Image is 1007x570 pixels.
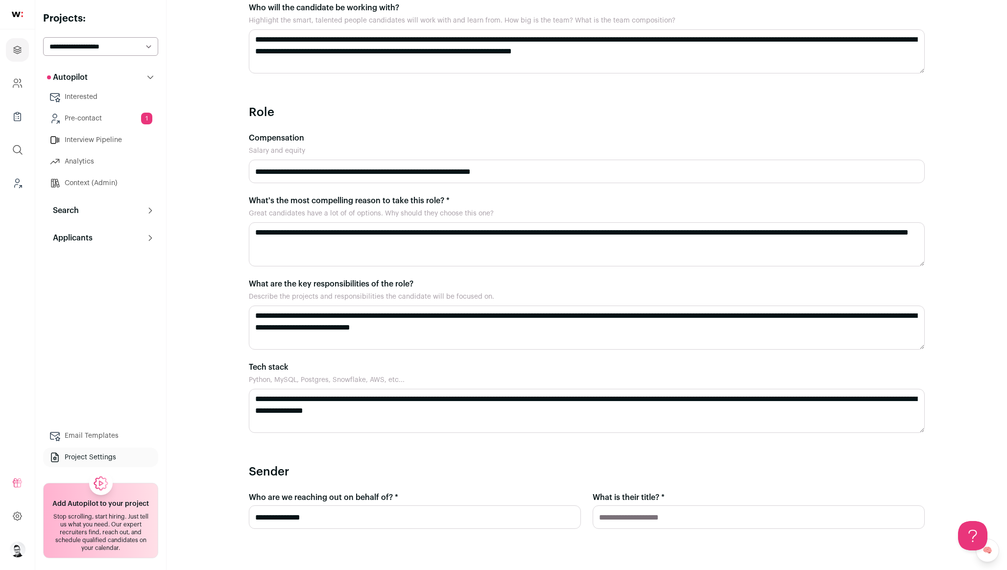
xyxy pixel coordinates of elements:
a: Interview Pipeline [43,130,158,150]
a: Company and ATS Settings [6,71,29,95]
label: What is their title? * [593,492,925,503]
iframe: Help Scout Beacon - Open [958,521,987,550]
a: Pre-contact1 [43,109,158,128]
label: Who are we reaching out on behalf of? * [249,492,581,503]
a: Company Lists [6,105,29,128]
a: Add Autopilot to your project Stop scrolling, start hiring. Just tell us what you need. Our exper... [43,483,158,558]
button: Open dropdown [10,542,25,557]
h2: Projects: [43,12,158,25]
div: Stop scrolling, start hiring. Just tell us what you need. Our expert recruiters find, reach out, ... [49,513,152,552]
p: Autopilot [47,71,88,83]
button: Applicants [43,228,158,248]
h2: Sender [249,464,925,480]
a: 🧠 [976,539,999,562]
label: Compensation [249,132,925,144]
label: Tech stack [249,361,925,373]
img: 13401752-medium_jpg [10,542,25,557]
a: Analytics [43,152,158,171]
a: Email Templates [43,426,158,446]
div: Python, MySQL, Postgres, Snowflake, AWS, etc... [249,375,925,385]
a: Context (Admin) [43,173,158,193]
button: Search [43,201,158,220]
p: Search [47,205,79,216]
img: wellfound-shorthand-0d5821cbd27db2630d0214b213865d53afaa358527fdda9d0ea32b1df1b89c2c.svg [12,12,23,17]
label: What are the key responsibilities of the role? [249,278,925,290]
button: Autopilot [43,68,158,87]
div: Highlight the smart, talented people candidates will work with and learn from. How big is the tea... [249,16,925,25]
label: Who will the candidate be working with? [249,2,925,14]
a: Interested [43,87,158,107]
label: What's the most compelling reason to take this role? * [249,195,925,207]
h2: Add Autopilot to your project [52,499,149,509]
a: Project Settings [43,448,158,467]
a: Leads (Backoffice) [6,171,29,195]
div: Describe the projects and responsibilities the candidate will be focused on. [249,292,925,302]
span: 1 [141,113,152,124]
p: Applicants [47,232,93,244]
a: Projects [6,38,29,62]
h2: Role [249,105,925,120]
div: Salary and equity [249,146,925,156]
div: Great candidates have a lot of of options. Why should they choose this one? [249,209,925,218]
